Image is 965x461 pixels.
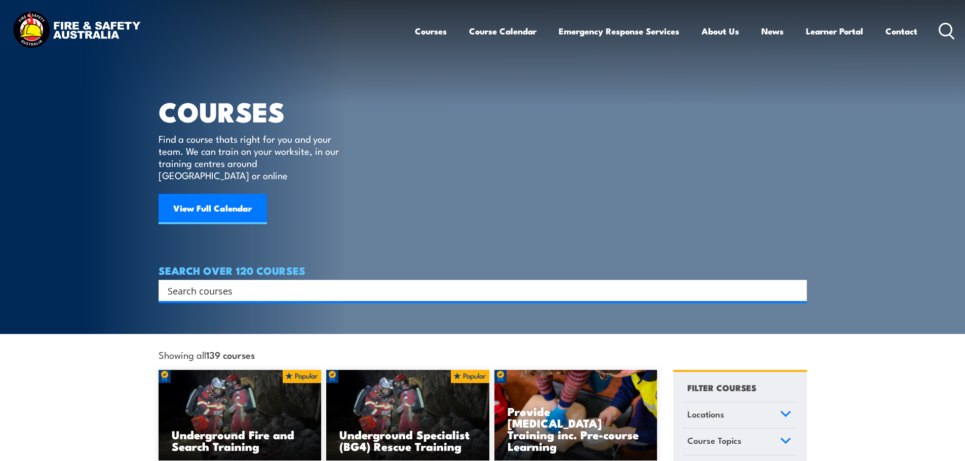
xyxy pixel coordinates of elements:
img: Low Voltage Rescue and Provide CPR [494,370,658,461]
button: Search magnifier button [789,283,803,298]
img: Underground mine rescue [326,370,489,461]
img: Underground mine rescue [159,370,322,461]
h3: Provide [MEDICAL_DATA] Training inc. Pre-course Learning [508,405,644,452]
a: About Us [702,18,739,45]
a: Course Calendar [469,18,536,45]
h1: COURSES [159,99,354,123]
a: Course Topics [683,429,796,455]
a: Courses [415,18,447,45]
a: Learner Portal [806,18,863,45]
strong: 139 courses [206,348,255,361]
span: Course Topics [687,434,742,447]
a: News [761,18,784,45]
a: Provide [MEDICAL_DATA] Training inc. Pre-course Learning [494,370,658,461]
h4: FILTER COURSES [687,381,756,394]
span: Locations [687,407,724,421]
a: Locations [683,402,796,429]
a: Contact [885,18,917,45]
a: Underground Specialist (BG4) Rescue Training [326,370,489,461]
a: View Full Calendar [159,194,267,224]
span: Showing all [159,349,255,360]
h3: Underground Specialist (BG4) Rescue Training [339,429,476,452]
input: Search input [168,283,785,298]
h4: SEARCH OVER 120 COURSES [159,265,807,276]
form: Search form [170,283,787,298]
a: Underground Fire and Search Training [159,370,322,461]
h3: Underground Fire and Search Training [172,429,308,452]
a: Emergency Response Services [559,18,679,45]
p: Find a course thats right for you and your team. We can train on your worksite, in our training c... [159,133,343,181]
